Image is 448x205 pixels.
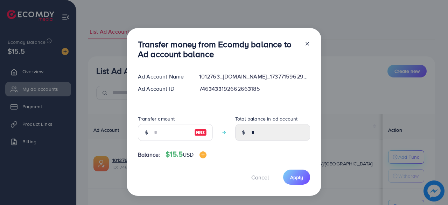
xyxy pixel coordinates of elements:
[194,73,316,81] div: 1012763_[DOMAIN_NAME]_1737715962950
[251,173,269,181] span: Cancel
[138,115,175,122] label: Transfer amount
[290,174,303,181] span: Apply
[283,170,310,185] button: Apply
[199,151,206,158] img: image
[194,128,207,137] img: image
[194,85,316,93] div: 7463433192662663185
[166,150,206,159] h4: $15.5
[183,151,194,158] span: USD
[138,151,160,159] span: Balance:
[132,85,194,93] div: Ad Account ID
[243,170,278,185] button: Cancel
[235,115,297,122] label: Total balance in ad account
[138,39,299,60] h3: Transfer money from Ecomdy balance to Ad account balance
[132,73,194,81] div: Ad Account Name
